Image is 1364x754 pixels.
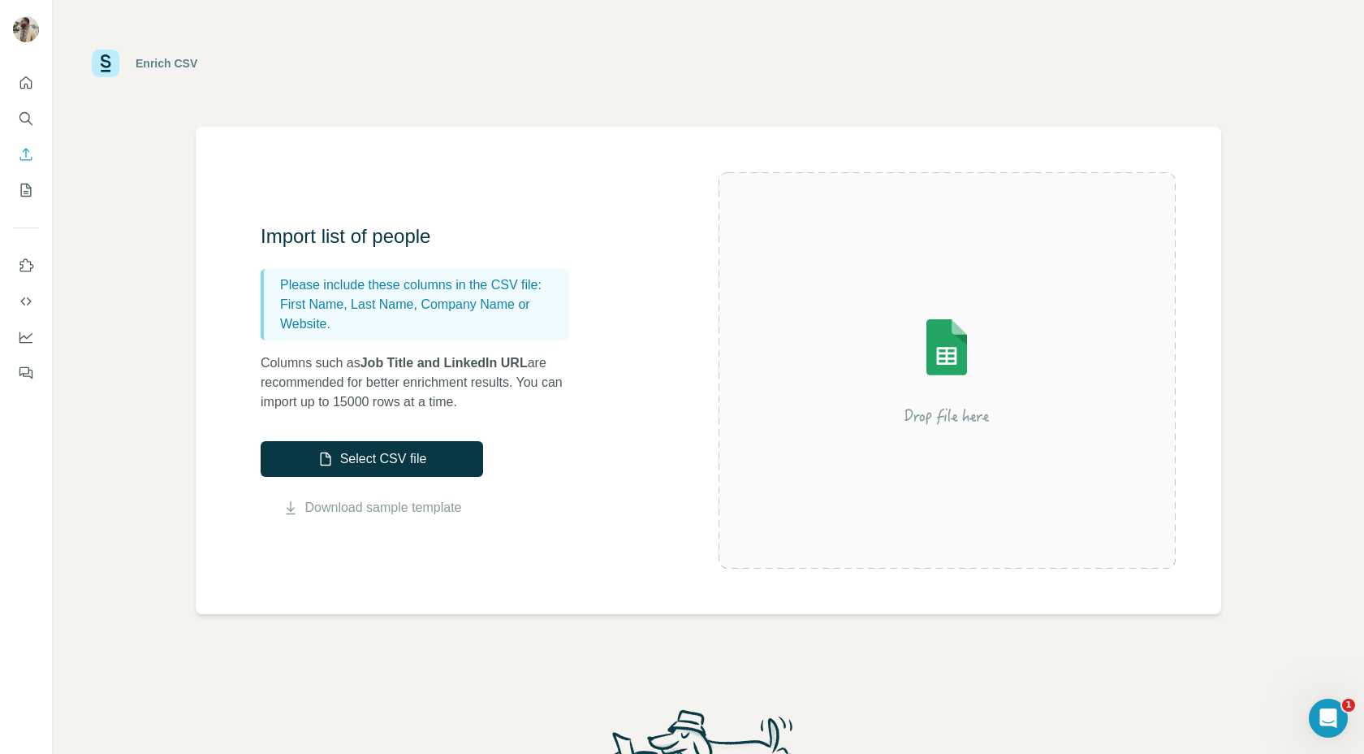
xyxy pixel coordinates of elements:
[13,358,39,388] button: Feedback
[13,175,39,205] button: My lists
[305,498,462,518] a: Download sample template
[360,356,528,370] span: Job Title and LinkedIn URL
[13,251,39,280] button: Use Surfe on LinkedIn
[801,273,1093,468] img: Surfe Illustration - Drop file here or select below
[280,295,563,334] p: First Name, Last Name, Company Name or Website.
[280,275,563,295] p: Please include these columns in the CSV file:
[13,16,39,42] img: Avatar
[261,223,585,249] h3: Import list of people
[1342,699,1355,712] span: 1
[261,441,483,477] button: Select CSV file
[261,353,585,412] p: Columns such as are recommended for better enrichment results. You can import up to 15000 rows at...
[261,498,483,518] button: Download sample template
[13,104,39,133] button: Search
[13,287,39,316] button: Use Surfe API
[13,323,39,352] button: Dashboard
[13,68,39,97] button: Quick start
[92,50,119,77] img: Surfe Logo
[1309,699,1348,738] iframe: Intercom live chat
[13,140,39,169] button: Enrich CSV
[136,55,197,71] div: Enrich CSV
